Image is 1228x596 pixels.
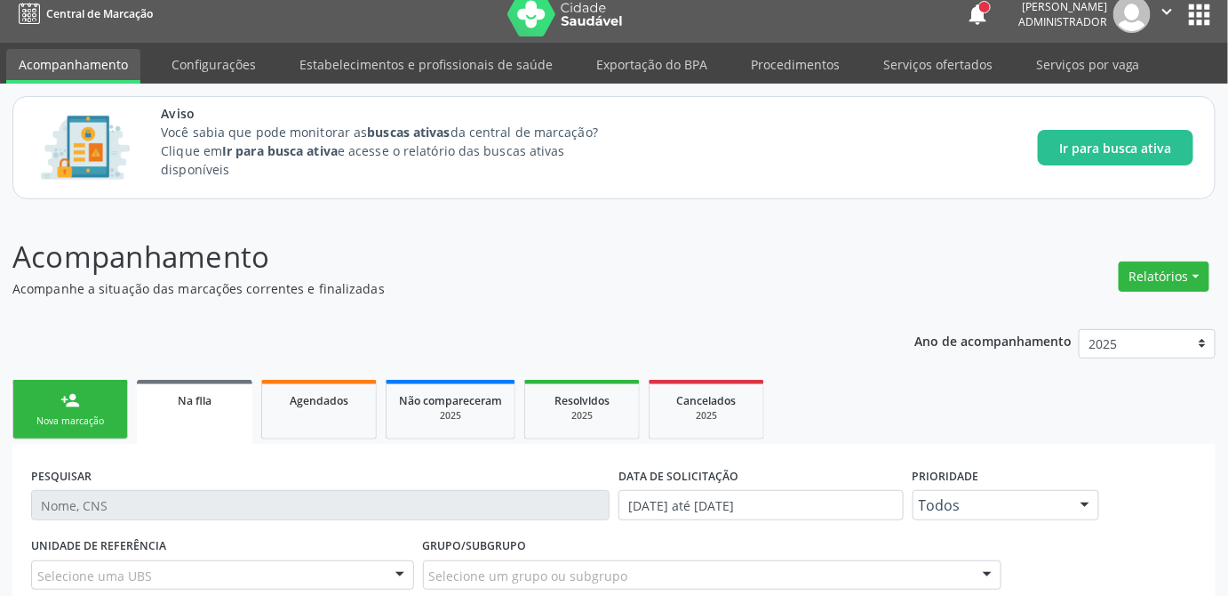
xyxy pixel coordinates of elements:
span: Administrador [1018,14,1107,29]
button: Relatórios [1119,262,1209,292]
span: Central de Marcação [46,6,153,21]
span: Selecione uma UBS [37,567,152,585]
div: 2025 [662,409,751,423]
div: person_add [60,391,80,410]
i:  [1158,2,1177,21]
p: Acompanhamento [12,235,855,279]
a: Configurações [159,49,268,80]
button: Ir para busca ativa [1038,130,1193,165]
p: Você sabia que pode monitorar as da central de marcação? Clique em e acesse o relatório das busca... [161,123,631,179]
span: Ir para busca ativa [1059,139,1172,157]
div: 2025 [399,409,502,423]
label: Grupo/Subgrupo [423,533,527,560]
span: Na fila [178,393,211,408]
label: DATA DE SOLICITAÇÃO [618,463,738,490]
div: Nova marcação [26,415,115,428]
strong: Ir para busca ativa [222,142,338,159]
span: Cancelados [677,393,737,408]
img: Imagem de CalloutCard [35,108,136,188]
strong: buscas ativas [367,124,450,141]
a: Serviços ofertados [871,49,1005,80]
label: Prioridade [913,463,979,490]
input: Selecione um intervalo [618,490,904,520]
span: Selecione um grupo ou subgrupo [429,567,628,585]
a: Procedimentos [738,49,852,80]
span: Não compareceram [399,393,502,408]
a: Acompanhamento [6,49,140,84]
a: Estabelecimentos e profissionais de saúde [287,49,565,80]
span: Aviso [161,104,631,123]
label: UNIDADE DE REFERÊNCIA [31,533,166,560]
span: Agendados [290,393,348,408]
p: Acompanhe a situação das marcações correntes e finalizadas [12,279,855,298]
div: 2025 [538,409,626,423]
input: Nome, CNS [31,490,610,520]
p: Ano de acompanhamento [915,329,1073,351]
button: notifications [965,2,990,27]
label: PESQUISAR [31,463,92,490]
a: Serviços por vaga [1024,49,1152,80]
span: Resolvidos [554,393,610,408]
span: Todos [919,496,1063,514]
a: Exportação do BPA [584,49,720,80]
